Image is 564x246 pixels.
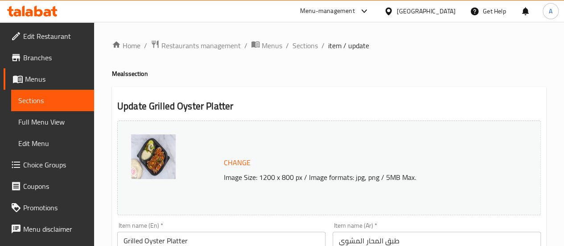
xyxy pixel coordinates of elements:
button: Change [220,154,254,172]
span: A [549,6,552,16]
span: Edit Menu [18,138,87,149]
span: Menus [262,40,282,51]
span: Menu disclaimer [23,224,87,234]
span: Branches [23,52,87,63]
p: Image Size: 1200 x 800 px / Image formats: jpg, png / 5MB Max. [220,172,517,183]
a: Coupons [4,175,94,197]
a: Full Menu View [11,111,94,133]
a: Home [112,40,140,51]
li: / [286,40,289,51]
div: [GEOGRAPHIC_DATA] [397,6,456,16]
a: Restaurants management [151,40,241,51]
li: / [144,40,147,51]
span: Full Menu View [18,117,87,127]
a: Menus [4,68,94,90]
span: Promotions [23,202,87,213]
a: Choice Groups [4,154,94,175]
a: Promotions [4,197,94,218]
a: Edit Restaurant [4,25,94,47]
span: Menus [25,74,87,84]
a: Edit Menu [11,133,94,154]
li: / [244,40,247,51]
img: Grilled_Oyster_Platter638891521535850909.jpg [131,134,176,179]
span: item / update [328,40,369,51]
span: Change [224,156,251,169]
a: Branches [4,47,94,68]
li: / [321,40,325,51]
span: Sections [18,95,87,106]
h4: Meals section [112,69,546,78]
nav: breadcrumb [112,40,546,51]
h2: Update Grilled Oyster Platter [117,100,541,113]
a: Sections [292,40,318,51]
a: Menus [251,40,282,51]
div: Menu-management [300,6,355,17]
span: Edit Restaurant [23,31,87,42]
span: Choice Groups [23,159,87,170]
span: Coupons [23,181,87,192]
a: Sections [11,90,94,111]
a: Menu disclaimer [4,218,94,240]
span: Restaurants management [161,40,241,51]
